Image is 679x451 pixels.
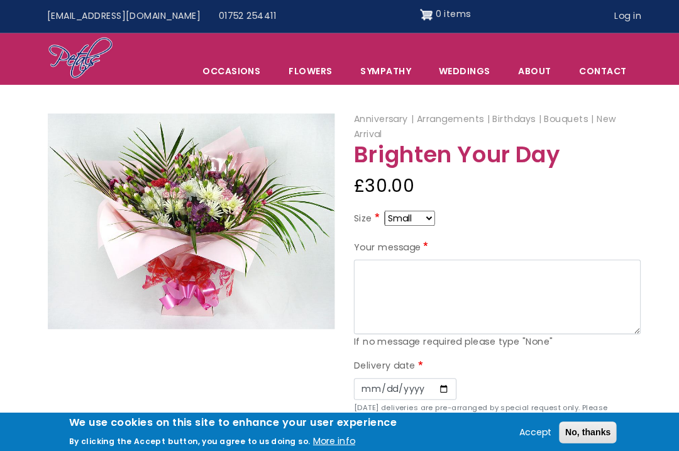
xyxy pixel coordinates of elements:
[342,57,418,83] a: Sympathy
[272,57,341,83] a: Flowers
[414,4,465,25] a: Shopping cart 0 items
[207,4,281,28] a: 01752 254411
[38,4,207,28] a: [EMAIL_ADDRESS][DOMAIN_NAME]
[349,111,408,123] span: Anniversary
[187,57,270,83] span: Occasions
[349,237,425,252] label: Your message
[429,8,464,20] span: 0 items
[498,57,557,83] a: About
[309,428,350,443] button: More info
[68,430,306,440] p: By clicking the Accept button, you agree to us doing so.
[551,416,608,437] button: No, thanks
[349,354,419,369] label: Delivery date
[349,140,632,165] h1: Brighten Your Day
[536,111,585,123] span: Bouquets
[349,169,632,199] div: £30.00
[507,419,549,434] button: Accept
[419,57,497,83] span: Weddings
[349,208,377,223] label: Size
[47,36,112,80] img: Home
[47,112,330,325] img: Brighten Your Day
[349,397,599,422] small: [DATE] deliveries are pre-arranged by special request only. Please call for arrangement.
[349,111,607,138] span: New Arrival
[411,111,483,123] span: Arrangements
[349,330,632,345] div: If no message required please type "None"
[558,57,631,83] a: Contact
[486,111,534,123] span: Birthdays
[68,410,392,424] h2: We use cookies on this site to enhance your user experience
[414,4,427,25] img: Shopping cart
[597,4,641,28] a: Log in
